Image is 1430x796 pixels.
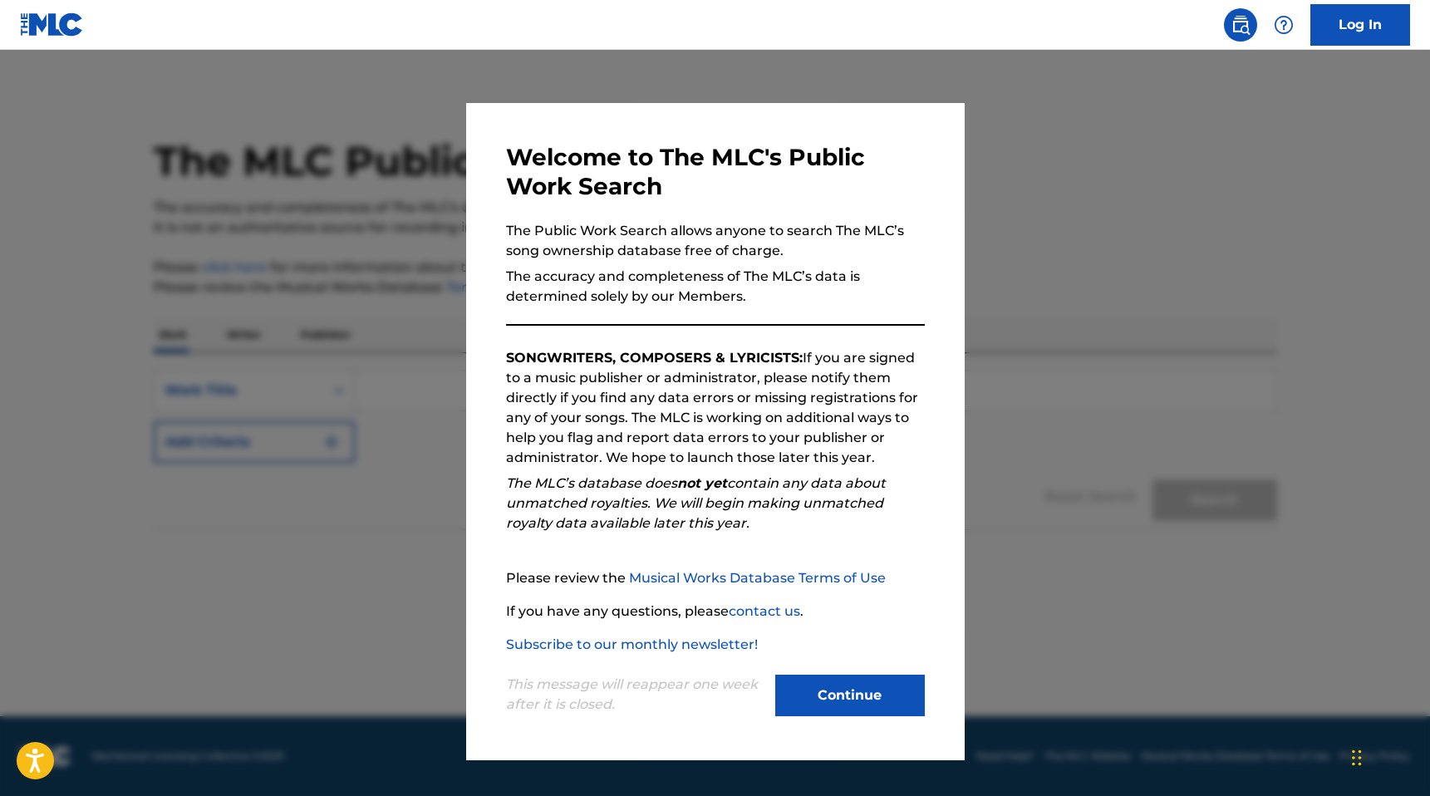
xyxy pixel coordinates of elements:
[506,602,925,622] p: If you have any questions, please .
[1347,716,1430,796] iframe: Chat Widget
[506,568,925,588] p: Please review the
[506,221,925,261] p: The Public Work Search allows anyone to search The MLC’s song ownership database free of charge.
[729,603,800,619] a: contact us
[20,12,84,37] img: MLC Logo
[1274,15,1294,35] img: help
[506,267,925,307] p: The accuracy and completeness of The MLC’s data is determined solely by our Members.
[506,675,765,715] p: This message will reappear one week after it is closed.
[1231,15,1251,35] img: search
[677,475,727,491] strong: not yet
[506,348,925,468] p: If you are signed to a music publisher or administrator, please notify them directly if you find ...
[506,475,886,531] em: The MLC’s database does contain any data about unmatched royalties. We will begin making unmatche...
[1352,733,1362,783] div: Arrastrar
[506,350,803,366] strong: SONGWRITERS, COMPOSERS & LYRICISTS:
[1224,8,1257,42] a: Public Search
[1310,4,1410,46] a: Log In
[1267,8,1300,42] div: Help
[506,636,758,652] a: Subscribe to our monthly newsletter!
[1347,716,1430,796] div: Widget de chat
[506,143,925,201] h3: Welcome to The MLC's Public Work Search
[629,570,886,586] a: Musical Works Database Terms of Use
[775,675,925,716] button: Continue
